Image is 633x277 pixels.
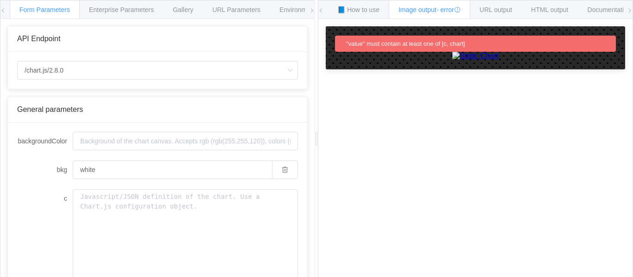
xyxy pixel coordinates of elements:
span: Image output [399,6,461,13]
input: Select [17,61,298,80]
label: bkg [17,160,73,179]
span: - error [437,6,461,13]
label: c [17,189,73,208]
span: Documentation [588,6,631,13]
span: URL Parameters [212,6,260,13]
input: Background of the chart canvas. Accepts rgb (rgb(255,255,120)), colors (red), and url-encoded hex... [73,160,272,179]
span: HTML output [531,6,568,13]
span: General parameters [17,105,83,113]
span: "value" must contain at least one of [c, chart] [346,40,465,47]
a: Static Chart [335,52,616,60]
span: Form Parameters [19,6,70,13]
label: backgroundColor [17,132,73,150]
input: Background of the chart canvas. Accepts rgb (rgb(255,255,120)), colors (red), and url-encoded hex... [73,132,298,150]
span: Enterprise Parameters [89,6,154,13]
span: 📘 How to use [337,6,380,13]
span: Gallery [173,6,193,13]
span: API Endpoint [17,35,60,43]
span: URL output [480,6,512,13]
img: Static Chart [452,52,499,60]
span: Environments [279,6,319,13]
